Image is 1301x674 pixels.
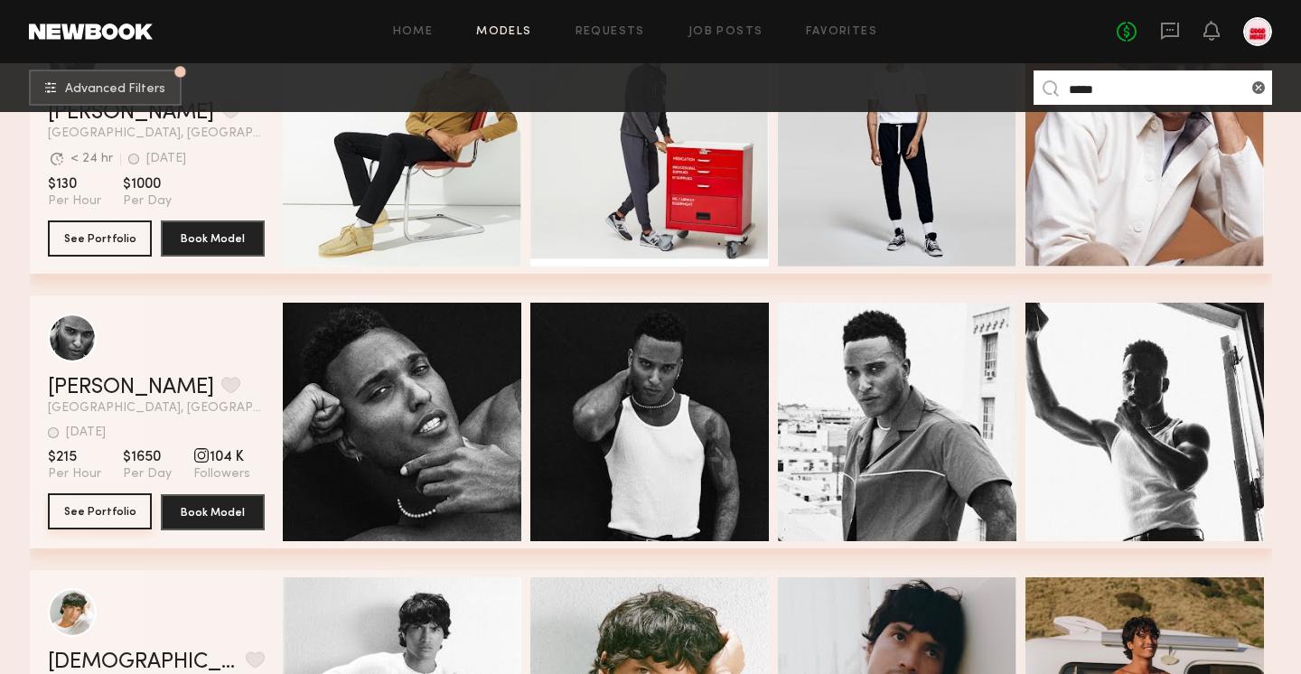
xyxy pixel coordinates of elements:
[393,26,434,38] a: Home
[48,448,101,466] span: $215
[48,466,101,482] span: Per Hour
[48,193,101,210] span: Per Hour
[29,70,182,106] button: Advanced Filters
[123,175,172,193] span: $1000
[48,402,265,415] span: [GEOGRAPHIC_DATA], [GEOGRAPHIC_DATA]
[476,26,531,38] a: Models
[193,448,250,466] span: 104 K
[48,127,265,140] span: [GEOGRAPHIC_DATA], [GEOGRAPHIC_DATA]
[123,466,172,482] span: Per Day
[806,26,877,38] a: Favorites
[48,651,239,673] a: [DEMOGRAPHIC_DATA][PERSON_NAME]
[688,26,763,38] a: Job Posts
[65,83,165,96] span: Advanced Filters
[123,448,172,466] span: $1650
[48,493,152,529] button: See Portfolio
[123,193,172,210] span: Per Day
[193,466,250,482] span: Followers
[161,494,265,530] button: Book Model
[48,220,152,257] button: See Portfolio
[146,153,186,165] div: [DATE]
[48,102,214,124] a: [PERSON_NAME]
[48,377,214,398] a: [PERSON_NAME]
[48,494,152,530] a: See Portfolio
[48,175,101,193] span: $130
[70,153,113,165] div: < 24 hr
[161,220,265,257] button: Book Model
[66,426,106,439] div: [DATE]
[576,26,645,38] a: Requests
